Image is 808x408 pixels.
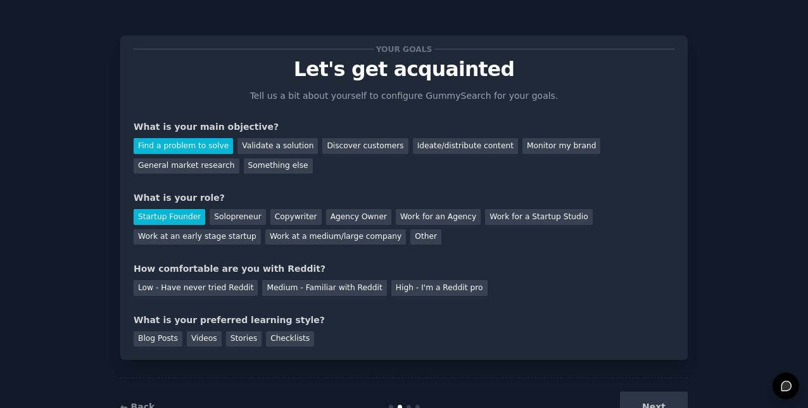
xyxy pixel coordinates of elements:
[134,58,674,80] p: Let's get acquainted
[413,138,518,154] div: Ideate/distribute content
[244,158,313,174] div: Something else
[522,138,600,154] div: Monitor my brand
[134,191,674,205] div: What is your role?
[262,280,386,296] div: Medium - Familiar with Reddit
[134,158,239,174] div: General market research
[134,120,674,134] div: What is your main objective?
[134,262,674,276] div: How comfortable are you with Reddit?
[374,42,434,56] span: Your goals
[134,314,674,327] div: What is your preferred learning style?
[485,209,592,225] div: Work for a Startup Studio
[396,209,481,225] div: Work for an Agency
[391,280,488,296] div: High - I'm a Reddit pro
[237,138,318,154] div: Validate a solution
[134,280,258,296] div: Low - Have never tried Reddit
[134,138,233,154] div: Find a problem to solve
[134,209,205,225] div: Startup Founder
[244,89,564,103] p: Tell us a bit about yourself to configure GummySearch for your goals.
[187,331,222,347] div: Videos
[134,229,261,245] div: Work at an early stage startup
[265,229,406,245] div: Work at a medium/large company
[410,229,441,245] div: Other
[266,331,314,347] div: Checklists
[226,331,262,347] div: Stories
[210,209,265,225] div: Solopreneur
[322,138,408,154] div: Discover customers
[326,209,391,225] div: Agency Owner
[270,209,322,225] div: Copywriter
[134,331,182,347] div: Blog Posts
